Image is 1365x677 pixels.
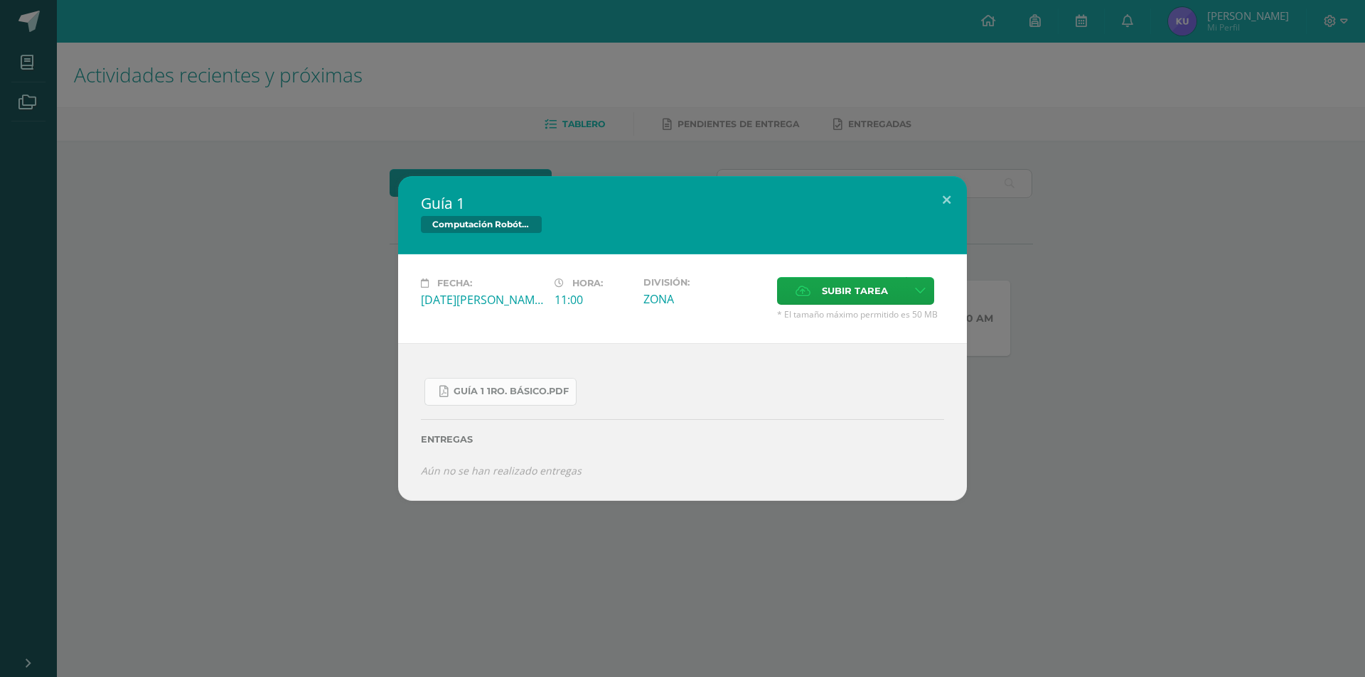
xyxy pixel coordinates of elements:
[437,278,472,288] span: Fecha:
[777,308,944,320] span: * El tamaño máximo permitido es 50 MB
[926,176,967,224] button: Close (Esc)
[424,378,577,406] a: Guía 1 1ro. Básico.pdf
[643,277,766,288] label: División:
[421,193,944,213] h2: Guía 1
[421,216,542,233] span: Computación Robótica
[421,292,543,308] div: [DATE][PERSON_NAME]
[421,434,944,445] label: Entregas
[555,292,632,308] div: 11:00
[643,291,766,307] div: ZONA
[572,278,603,288] span: Hora:
[421,464,582,477] i: Aún no se han realizado entregas
[454,386,569,397] span: Guía 1 1ro. Básico.pdf
[822,278,888,304] span: Subir tarea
